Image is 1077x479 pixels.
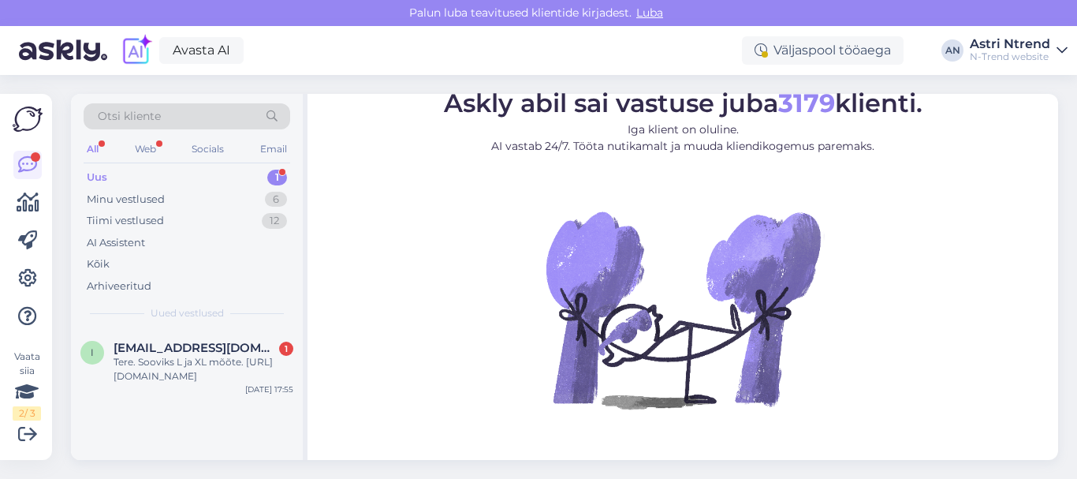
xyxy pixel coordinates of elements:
[13,350,41,421] div: Vaata siia
[941,39,963,62] div: AN
[541,167,825,451] img: No Chat active
[632,6,668,20] span: Luba
[742,36,904,65] div: Väljaspool tööaega
[114,355,293,384] div: Tere. Sooviks L ja XL mõõte. [URL][DOMAIN_NAME]
[87,256,110,272] div: Kõik
[970,51,1050,63] div: N-Trend website
[267,170,287,185] div: 1
[87,213,164,229] div: Tiimi vestlused
[265,192,287,208] div: 6
[262,213,287,229] div: 12
[778,88,835,118] b: 3179
[114,341,278,355] span: Irjeteder@gmail.com
[91,346,94,358] span: I
[87,170,107,185] div: Uus
[970,38,1068,63] a: Astri NtrendN-Trend website
[13,107,43,132] img: Askly Logo
[970,38,1050,51] div: Astri Ntrend
[188,139,227,159] div: Socials
[87,192,165,208] div: Minu vestlused
[159,37,244,64] a: Avasta AI
[245,384,293,395] div: [DATE] 17:55
[98,108,161,125] span: Otsi kliente
[120,34,153,67] img: explore-ai
[132,139,159,159] div: Web
[257,139,290,159] div: Email
[13,406,41,421] div: 2 / 3
[444,88,922,118] span: Askly abil sai vastuse juba klienti.
[444,122,922,155] p: Iga klient on oluline. AI vastab 24/7. Tööta nutikamalt ja muuda kliendikogemus paremaks.
[87,235,145,251] div: AI Assistent
[279,342,293,356] div: 1
[87,279,151,294] div: Arhiveeritud
[84,139,102,159] div: All
[151,306,224,320] span: Uued vestlused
